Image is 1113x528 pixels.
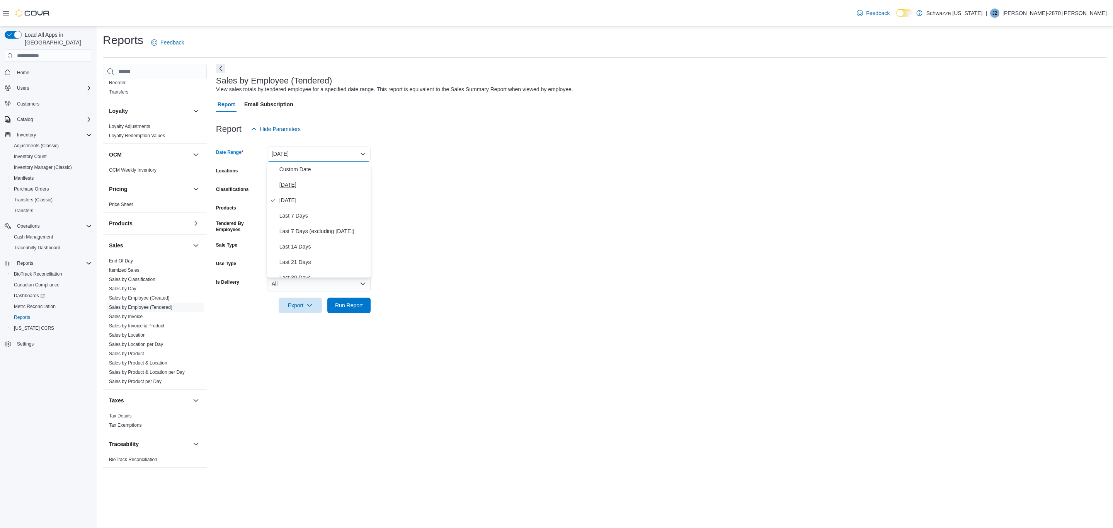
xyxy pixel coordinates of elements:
[109,201,133,208] span: Price Sheet
[191,150,201,159] button: OCM
[109,457,157,462] a: BioTrack Reconciliation
[216,279,239,285] label: Is Delivery
[216,76,332,85] h3: Sales by Employee (Tendered)
[279,165,368,174] span: Custom Date
[216,149,243,155] label: Date Range
[14,221,43,231] button: Operations
[14,130,92,140] span: Inventory
[14,221,92,231] span: Operations
[109,276,155,283] span: Sales by Classification
[109,413,132,419] a: Tax Details
[2,83,95,94] button: Users
[11,313,92,322] span: Reports
[11,206,36,215] a: Transfers
[14,115,36,124] button: Catalog
[279,257,368,267] span: Last 21 Days
[109,107,128,115] h3: Loyalty
[14,164,72,170] span: Inventory Manager (Classic)
[866,9,890,17] span: Feedback
[8,184,95,194] button: Purchase Orders
[191,106,201,116] button: Loyalty
[926,9,983,18] p: Schwazze [US_STATE]
[103,122,207,143] div: Loyalty
[109,258,133,264] span: End Of Day
[14,197,53,203] span: Transfers (Classic)
[103,200,207,212] div: Pricing
[109,89,128,95] a: Transfers
[109,397,124,404] h3: Taxes
[992,9,997,18] span: J2
[14,245,60,251] span: Traceabilty Dashboard
[11,280,92,290] span: Canadian Compliance
[2,129,95,140] button: Inventory
[109,314,143,319] a: Sales by Invoice
[8,140,95,151] button: Adjustments (Classic)
[109,378,162,385] span: Sales by Product per Day
[267,276,371,291] button: All
[8,312,95,323] button: Reports
[11,152,50,161] a: Inventory Count
[109,332,146,338] span: Sales by Location
[22,31,92,46] span: Load All Apps in [GEOGRAPHIC_DATA]
[109,107,190,115] button: Loyalty
[11,302,59,311] a: Metrc Reconciliation
[109,422,142,428] a: Tax Exemptions
[260,125,301,133] span: Hide Parameters
[279,298,322,313] button: Export
[109,267,140,273] a: Itemized Sales
[103,165,207,178] div: OCM
[985,9,987,18] p: |
[14,83,32,93] button: Users
[11,195,92,204] span: Transfers (Classic)
[11,184,52,194] a: Purchase Orders
[279,242,368,251] span: Last 14 Days
[109,80,126,86] span: Reorder
[11,269,65,279] a: BioTrack Reconciliation
[14,99,43,109] a: Customers
[109,133,165,138] a: Loyalty Redemption Values
[109,379,162,384] a: Sales by Product per Day
[11,206,92,215] span: Transfers
[14,99,92,109] span: Customers
[103,411,207,433] div: Taxes
[11,269,92,279] span: BioTrack Reconciliation
[8,151,95,162] button: Inventory Count
[109,167,157,173] span: OCM Weekly Inventory
[11,163,75,172] a: Inventory Manager (Classic)
[8,205,95,216] button: Transfers
[267,146,371,162] button: [DATE]
[14,259,92,268] span: Reports
[1002,9,1107,18] p: [PERSON_NAME]-2870 [PERSON_NAME]
[8,194,95,205] button: Transfers (Classic)
[2,338,95,349] button: Settings
[11,163,92,172] span: Inventory Manager (Classic)
[267,162,371,278] div: Select listbox
[2,258,95,269] button: Reports
[14,303,56,310] span: Metrc Reconciliation
[216,64,225,73] button: Next
[11,291,48,300] a: Dashboards
[109,220,190,227] button: Products
[2,98,95,109] button: Customers
[109,304,172,310] span: Sales by Employee (Tendered)
[109,360,167,366] a: Sales by Product & Location
[109,133,165,139] span: Loyalty Redemption Values
[854,5,893,21] a: Feedback
[5,63,92,370] nav: Complex example
[148,35,187,50] a: Feedback
[14,271,62,277] span: BioTrack Reconciliation
[8,279,95,290] button: Canadian Compliance
[14,130,39,140] button: Inventory
[109,124,150,129] a: Loyalty Adjustments
[17,85,29,91] span: Users
[109,123,150,129] span: Loyalty Adjustments
[8,162,95,173] button: Inventory Manager (Classic)
[279,211,368,220] span: Last 7 Days
[11,141,92,150] span: Adjustments (Classic)
[109,286,136,291] a: Sales by Day
[279,180,368,189] span: [DATE]
[103,32,143,48] h1: Reports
